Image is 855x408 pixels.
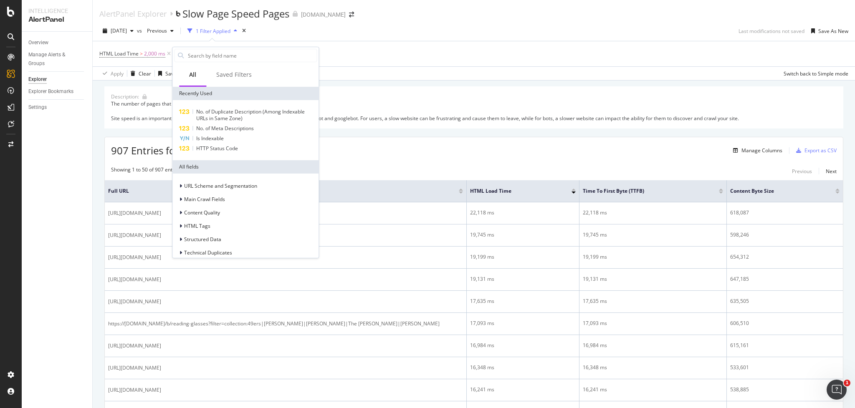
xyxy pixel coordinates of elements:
div: arrow-right-arrow-left [349,12,354,18]
div: Clear [139,70,151,77]
div: 17,635 ms [583,297,723,305]
button: Next [826,166,837,176]
span: No. of Duplicate Description (Among Indexable URLs in Same Zone) [196,108,305,122]
span: [URL][DOMAIN_NAME] [108,342,161,350]
button: 1 Filter Applied [184,24,240,38]
div: 19,199 ms [583,253,723,261]
div: Previous [792,168,812,175]
span: Time To First Byte (TTFB) [583,187,706,195]
span: Previous [144,27,167,34]
div: Showing 1 to 50 of 907 entries [111,166,181,176]
div: 17,635 ms [470,297,576,305]
div: Saved Filters [216,71,252,79]
span: HTML Tags [184,222,210,229]
span: Main Crawl Fields [184,196,225,203]
div: 16,241 ms [470,386,576,393]
button: Save [155,67,177,80]
a: Explorer Bookmarks [28,87,86,96]
button: Clear [127,67,151,80]
div: All [189,71,196,79]
span: 907 Entries found [111,144,194,157]
div: 606,510 [730,320,840,327]
button: Previous [792,166,812,176]
div: 16,348 ms [583,364,723,371]
div: 654,312 [730,253,840,261]
a: Overview [28,38,86,47]
div: Last modifications not saved [739,28,804,35]
div: 533,601 [730,364,840,371]
span: URL Scheme and Segmentation [184,182,257,189]
div: times [240,27,248,35]
div: Slow Page Speed Pages [182,7,289,21]
div: Switch back to Simple mode [784,70,848,77]
span: Content Quality [184,209,220,216]
button: [DATE] [99,24,137,38]
span: HTML Load Time [470,187,559,195]
span: Structured Data [184,236,221,243]
a: Settings [28,103,86,112]
span: 2025 Aug. 21st [111,27,127,34]
button: Switch back to Simple mode [780,67,848,80]
span: No. of Meta Descriptions [196,125,254,132]
input: Search by field name [187,49,316,62]
span: [URL][DOMAIN_NAME] [108,231,161,239]
span: [URL][DOMAIN_NAME] [108,386,161,394]
div: Recently Used [172,87,319,100]
div: Description: [111,93,139,100]
div: 19,745 ms [470,231,576,239]
span: > [140,50,143,57]
div: 538,885 [730,386,840,393]
button: Previous [144,24,177,38]
div: 16,984 ms [470,342,576,349]
div: 618,087 [730,209,840,217]
a: Explorer [28,75,86,84]
div: 17,093 ms [470,320,576,327]
iframe: Intercom live chat [827,380,847,400]
div: 22,118 ms [583,209,723,217]
span: [URL][DOMAIN_NAME] [108,275,161,284]
div: Intelligence [28,7,86,15]
span: [URL][DOMAIN_NAME] [108,364,161,372]
div: 19,745 ms [583,231,723,239]
div: Export as CSV [804,147,837,154]
div: 19,199 ms [470,253,576,261]
div: 22,118 ms [470,209,576,217]
span: [URL][DOMAIN_NAME] [108,209,161,217]
span: 2,000 ms [144,48,165,60]
div: 16,348 ms [470,364,576,371]
div: The number of pages that take longer than 2 seconds to load has increased. Site speed is an impor... [111,100,837,121]
span: Content Byte Size [730,187,823,195]
div: Overview [28,38,48,47]
span: vs [137,27,144,34]
div: 17,093 ms [583,320,723,327]
span: Is Indexable [196,135,224,142]
button: Manage Columns [730,146,782,156]
div: Explorer Bookmarks [28,87,73,96]
div: Settings [28,103,47,112]
button: Save As New [808,24,848,38]
div: Next [826,168,837,175]
span: Full URL [108,187,446,195]
div: Manage Columns [741,147,782,154]
span: [URL][DOMAIN_NAME] [108,297,161,306]
div: 16,984 ms [583,342,723,349]
span: [URL][DOMAIN_NAME] [108,253,161,262]
div: [DOMAIN_NAME] [301,10,346,19]
a: Manage Alerts & Groups [28,50,86,68]
div: AlertPanel [28,15,86,25]
div: Apply [111,70,124,77]
div: Save As New [818,28,848,35]
div: Manage Alerts & Groups [28,50,78,68]
span: 1 [844,380,850,386]
button: Export as CSV [793,144,837,157]
button: Apply [99,67,124,80]
a: AlertPanel Explorer [99,9,167,18]
div: 1 Filter Applied [196,28,230,35]
div: 598,246 [730,231,840,239]
span: HTML Load Time [99,50,139,57]
span: https://[DOMAIN_NAME]/b/reading-glasses?filter=collection:49ers|[PERSON_NAME]|[PERSON_NAME]|The [... [108,320,440,328]
div: 19,131 ms [583,275,723,283]
div: 16,241 ms [583,386,723,393]
div: All fields [172,160,319,174]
